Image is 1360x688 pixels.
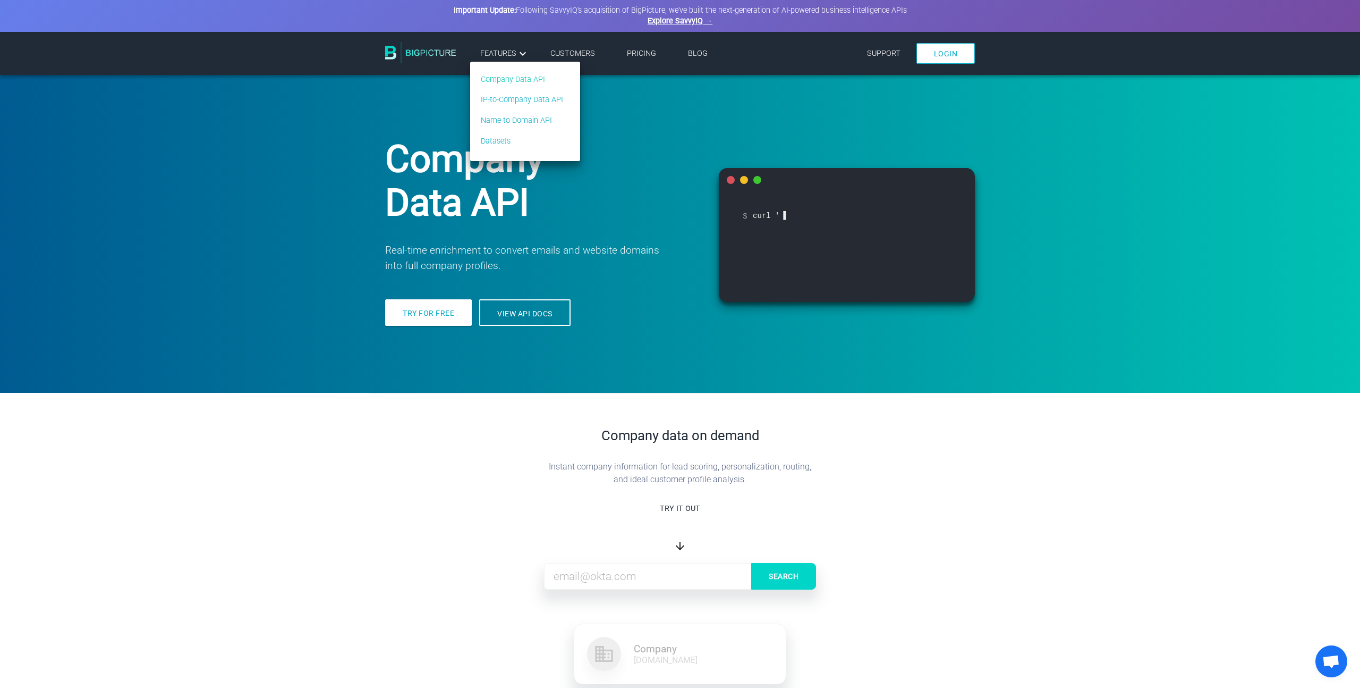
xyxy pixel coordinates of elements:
a: Features [480,47,529,60]
p: Real-time enrichment to convert emails and website domains into full company profiles. [385,243,676,274]
button: Search [751,563,816,590]
a: View API docs [479,299,571,326]
a: IP-to-Company Data API [481,94,563,106]
img: BigPicture.io [385,42,456,63]
div: [DOMAIN_NAME] [634,655,698,665]
a: Datasets [481,136,563,147]
div: Open chat [1315,645,1347,677]
span: curl ' [743,208,951,223]
h2: Company data on demand [385,427,975,443]
a: Company Data API [481,74,563,86]
a: Try for free [385,299,472,326]
p: Instant company information for lead scoring, personalization, routing, and ideal customer profil... [547,460,813,486]
div: Company [634,643,698,655]
a: Login [916,43,975,64]
p: Try it out [385,503,975,515]
h1: Company Data API [385,137,692,224]
input: email@okta.com [544,563,816,590]
a: Name to Domain API [481,115,563,127]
